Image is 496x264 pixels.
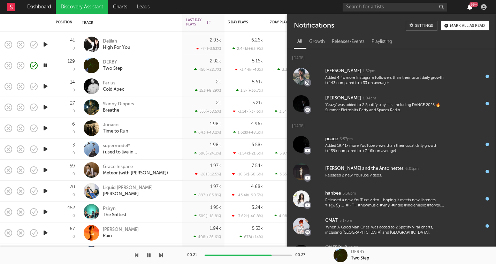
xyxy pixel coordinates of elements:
div: 5.97k ( +46.1 % ) [275,151,305,156]
div: 2k [216,101,221,105]
a: FariusCold Apex [103,80,124,93]
div: 408 ( +26.6 % ) [193,235,221,239]
div: Playlisting [368,36,396,48]
div: 4.08k ( +34.2 % ) [274,214,305,218]
div: Cold Apex [103,86,124,93]
div: Growth [306,36,328,48]
div: 0 [73,89,75,92]
div: 0 [73,110,75,113]
div: 5.58k [252,143,263,147]
div: 6.26k [251,38,263,43]
div: 3.54k ( +29.4 % ) [275,109,305,114]
div: 00:27 [295,251,309,259]
div: 5.24k [252,205,263,210]
a: Skinny DippersBreathe [103,101,134,114]
div: 897 ( +83.8 % ) [194,193,221,197]
div: -3.14k ( -37.6 % ) [233,109,263,114]
div: 14 [70,80,75,85]
div: 2.02k [210,59,221,63]
div: 00:21 [187,251,201,259]
div: High For You [103,45,130,51]
div: 2k [216,80,221,84]
a: DelilahHigh For You [103,38,130,51]
div: 6:57pm [339,137,353,142]
a: hanbee5:36pmReleased a new YouTube video - hoping it meets new listeners ٩(๑•͈ᴗ•͈)و .｡:✽・ﾟ!! #new... [287,185,496,212]
div: 0 [73,130,75,134]
div: 5.21k [252,101,263,105]
a: peace6:57pmAdded 19.41x more YouTube views than their usual daily growth (+139k compared to +7.16... [287,131,496,158]
a: supermodel*i used to live in [GEOGRAPHIC_DATA] [103,143,178,156]
div: 0 [73,172,75,176]
div: 6:01pm [405,166,419,172]
div: Last Day Plays [186,18,211,27]
div: 4.96k [251,122,263,126]
div: 643 ( +48.2 % ) [194,130,221,135]
div: -281 ( -12.5 % ) [195,172,221,176]
a: [PERSON_NAME] and the Antoinettes6:01pmReleased 2 new YouTube videos. [287,158,496,185]
div: Released 2 new YouTube videos. [325,173,448,178]
div: 0 [73,235,75,239]
div: Position [56,20,73,24]
div: 'When A Good Man Cries' was added to 2 Spotify Viral charts, including [GEOGRAPHIC_DATA] and [GEO... [325,225,448,236]
div: Rain [103,233,139,239]
div: [DATE] [287,49,496,63]
div: supermodel* [103,143,178,149]
div: Added 4.4x more Instagram followers than their usual daily growth (+143 compared to +33 on average). [325,75,448,86]
button: Mark all as read [441,21,489,30]
div: 3 [73,143,75,148]
div: [PERSON_NAME] [325,67,361,75]
div: Meteor (with [PERSON_NAME]) [103,170,168,176]
div: 27 [70,101,75,106]
a: [PERSON_NAME]Rain [103,227,139,239]
div: 309 ( +18.8 % ) [194,214,221,218]
div: -43.4k ( -90.3 % ) [232,193,263,197]
div: [PERSON_NAME] and the Antoinettes [325,165,404,173]
div: 2.44k ( +63.9 % ) [232,46,263,51]
div: 555 ( +38.5 % ) [195,109,221,114]
div: 7 Day Plays [270,20,294,24]
div: 1.95k [210,205,221,210]
div: 3.3k ( +26.2 % ) [277,67,305,72]
div: 5:36pm [343,191,356,196]
a: Settings [406,21,437,31]
div: Skinny Dippers [103,101,134,107]
div: Liquid [PERSON_NAME] [103,185,153,191]
div: 5:17pm [339,218,352,224]
div: 5.61k [252,80,263,84]
div: DERBY [103,59,123,66]
div: -1.54k ( -21.6 % ) [233,151,263,156]
div: -3.44k ( -40 % ) [235,67,263,72]
div: Delilah [103,38,130,45]
div: 0 [73,68,75,71]
div: Time to Run [103,128,128,135]
a: [PERSON_NAME]1:52pmAdded 4.4x more Instagram followers than their usual daily growth (+143 compar... [287,63,496,90]
div: peace [325,135,338,143]
div: 1.98k [210,143,221,147]
div: 7.54k [252,164,263,168]
div: 6 [72,122,75,127]
div: Added 19.41x more YouTube views than their usual daily growth (+139k compared to +7.16k on average). [325,143,448,154]
div: 59 [70,164,75,168]
div: 0 [73,214,75,218]
a: PsirynThe Softest [103,206,127,218]
div: -3.62k ( -40.8 % ) [232,214,263,218]
div: 0 [73,47,75,51]
div: 1.62k ( +48.3 % ) [233,130,263,135]
div: 386 ( +24.3 % ) [194,151,221,156]
div: 450 ( +28.7 % ) [194,67,221,72]
a: Liquid [PERSON_NAME][PERSON_NAME] [103,185,153,197]
div: 2.03k [210,38,221,43]
div: 1.5k ( +36.7 % ) [236,88,263,93]
div: [PERSON_NAME] [325,94,361,103]
div: 129 [68,59,75,64]
div: Settings [415,24,433,28]
div: Two Step [103,66,123,72]
div: [PERSON_NAME] [103,191,153,197]
div: 1.98k [210,122,221,126]
div: 3.55k ( +9.74 % ) [275,172,305,176]
a: [PERSON_NAME]1:04am'Crazy' was added to 2 Spotify playlists, including DANCE 2025 🔥 Summer Eletro... [287,90,496,117]
div: hanbee [325,189,341,198]
div: 4.68k [251,184,263,189]
div: Junaco [103,122,128,128]
a: CMAT5:17pm'When A Good Man Cries' was added to 2 Spotify Viral charts, including [GEOGRAPHIC_DATA... [287,212,496,240]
